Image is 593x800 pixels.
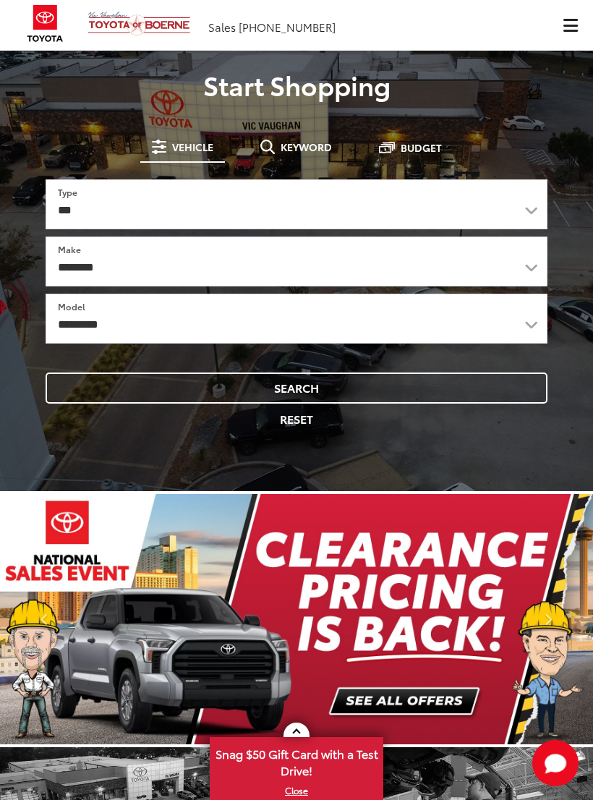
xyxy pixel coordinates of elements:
span: Vehicle [172,142,213,152]
label: Type [58,186,77,198]
label: Model [58,300,85,312]
img: Vic Vaughan Toyota of Boerne [88,11,191,36]
button: Click to view next picture. [504,523,593,715]
span: Sales [208,19,236,35]
span: Snag $50 Gift Card with a Test Drive! [211,739,382,783]
label: Make [58,243,81,255]
button: Search [46,373,547,404]
span: [PHONE_NUMBER] [239,19,336,35]
svg: Start Chat [532,740,579,786]
p: Start Shopping [11,70,582,99]
span: Keyword [281,142,332,152]
button: Toggle Chat Window [532,740,579,786]
button: Reset [46,404,547,435]
span: Budget [401,142,442,153]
